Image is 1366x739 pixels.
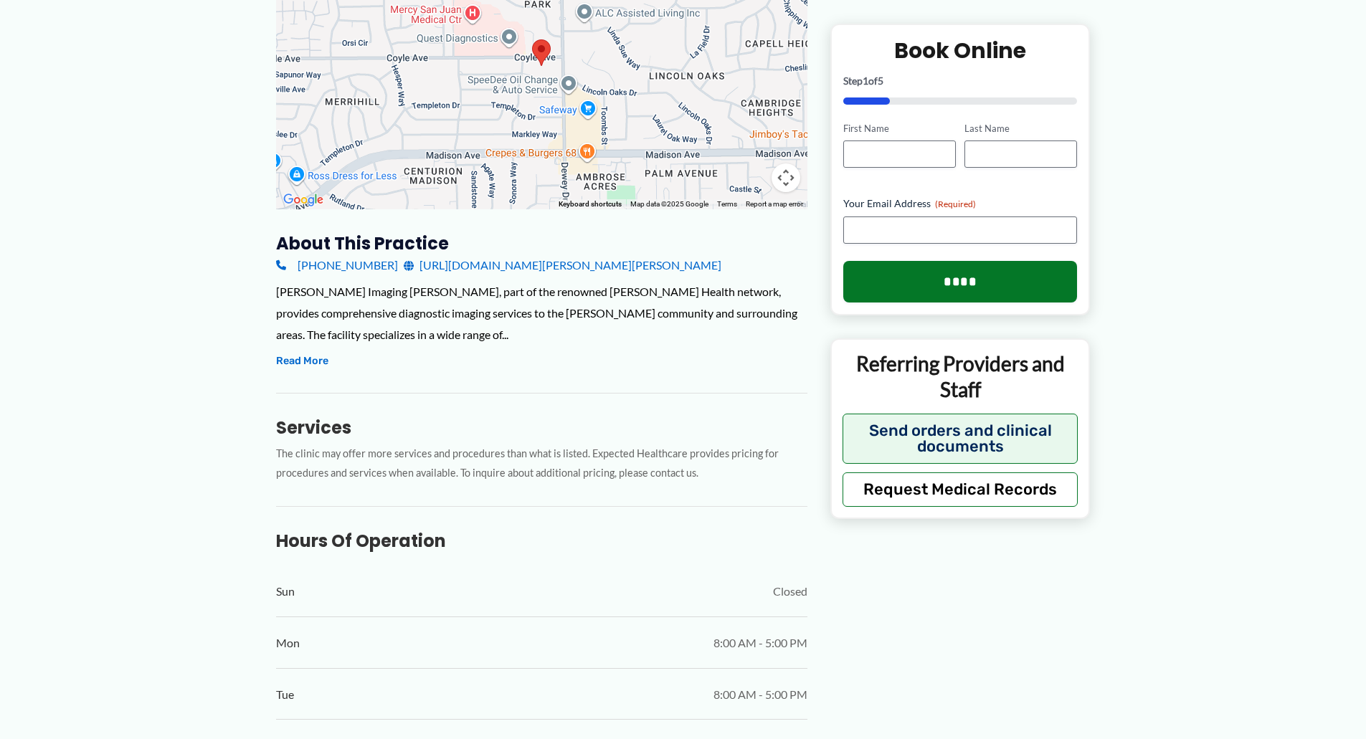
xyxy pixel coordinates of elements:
span: 1 [863,74,868,86]
span: (Required) [935,199,976,209]
h2: Book Online [843,36,1078,64]
a: [URL][DOMAIN_NAME][PERSON_NAME][PERSON_NAME] [404,254,721,276]
p: Step of [843,75,1078,85]
div: [PERSON_NAME] Imaging [PERSON_NAME], part of the renowned [PERSON_NAME] Health network, provides ... [276,281,807,345]
button: Request Medical Records [843,472,1078,506]
span: Closed [773,581,807,602]
span: 8:00 AM - 5:00 PM [713,632,807,654]
label: Your Email Address [843,196,1078,211]
p: The clinic may offer more services and procedures than what is listed. Expected Healthcare provid... [276,444,807,483]
span: Mon [276,632,300,654]
h3: About this practice [276,232,807,254]
a: [PHONE_NUMBER] [276,254,398,276]
label: First Name [843,121,956,135]
span: 8:00 AM - 5:00 PM [713,684,807,705]
img: Google [280,191,327,209]
button: Send orders and clinical documents [843,413,1078,463]
a: Terms (opens in new tab) [717,200,737,208]
label: Last Name [964,121,1077,135]
span: 5 [878,74,883,86]
p: Referring Providers and Staff [843,351,1078,403]
span: Tue [276,684,294,705]
a: Open this area in Google Maps (opens a new window) [280,191,327,209]
h3: Hours of Operation [276,530,807,552]
span: Sun [276,581,295,602]
button: Keyboard shortcuts [559,199,622,209]
h3: Services [276,416,807,439]
a: Report a map error [746,200,803,208]
button: Map camera controls [772,163,800,192]
button: Read More [276,353,328,370]
span: Map data ©2025 Google [630,200,708,208]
